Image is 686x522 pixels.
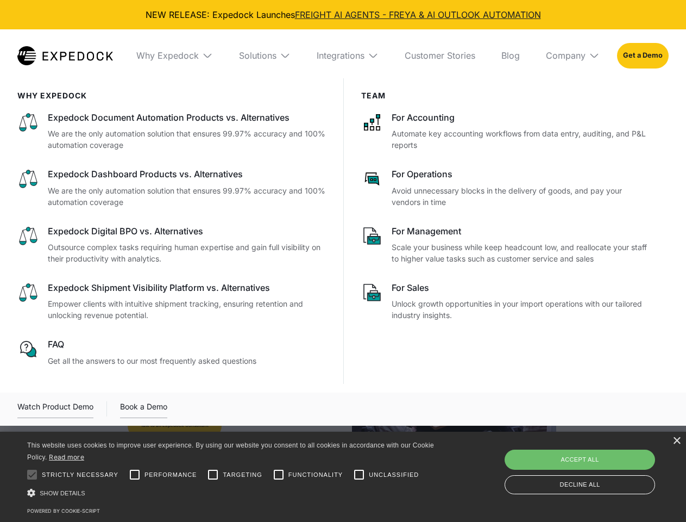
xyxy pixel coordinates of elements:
div: Expedock Digital BPO vs. Alternatives [48,225,326,237]
a: Customer Stories [396,29,484,82]
img: regular chat bubble icon [17,338,39,360]
a: paper and bag iconFor SalesUnlock growth opportunities in your import operations with our tailore... [361,282,652,321]
p: Unlock growth opportunities in your import operations with our tailored industry insights. [392,298,652,321]
div: Company [546,50,586,61]
p: Avoid unnecessary blocks in the delivery of goods, and pay your vendors in time [392,185,652,208]
span: Performance [144,470,197,480]
p: Scale your business while keep headcount low, and reallocate your staff to higher value tasks suc... [392,241,652,264]
div: Company [537,29,608,82]
div: Integrations [308,29,387,82]
p: We are the only automation solution that ensures 99.97% accuracy and 100% automation coverage [48,128,326,151]
a: scale iconExpedock Digital BPO vs. AlternativesOutsource complex tasks requiring human expertise ... [17,225,326,264]
a: rectangular chat bubble iconFor OperationsAvoid unnecessary blocks in the delivery of goods, and ... [361,168,652,207]
img: scale icon [17,225,39,247]
img: paper and bag icon [361,225,383,247]
div: NEW RELEASE: Expedock Launches [9,9,677,21]
p: Empower clients with intuitive shipment tracking, ensuring retention and unlocking revenue potent... [48,298,326,321]
div: Solutions [230,29,299,82]
a: Get a Demo [617,43,669,68]
a: Powered by cookie-script [27,508,100,514]
img: rectangular chat bubble icon [361,168,383,190]
a: FREIGHT AI AGENTS - FREYA & AI OUTLOOK AUTOMATION [295,9,541,20]
div: For Management [392,225,652,237]
div: WHy Expedock [17,91,326,101]
div: Team [361,91,652,101]
a: scale iconExpedock Document Automation Products vs. AlternativesWe are the only automation soluti... [17,111,326,151]
img: network like icon [361,111,383,133]
span: This website uses cookies to improve user experience. By using our website you consent to all coo... [27,442,434,462]
div: For Operations [392,168,652,180]
a: regular chat bubble iconFAQGet all the answers to our most frequently asked questions [17,338,326,366]
div: Why Expedock [136,50,199,61]
div: Why Expedock [128,29,222,82]
a: open lightbox [17,400,93,418]
div: Solutions [239,50,276,61]
p: Automate key accounting workflows from data entry, auditing, and P&L reports [392,128,652,151]
p: Outsource complex tasks requiring human expertise and gain full visibility on their productivity ... [48,241,326,264]
img: scale icon [17,282,39,303]
img: paper and bag icon [361,282,383,303]
a: Blog [493,29,528,82]
a: Read more [49,453,84,461]
a: network like iconFor AccountingAutomate key accounting workflows from data entry, auditing, and P... [361,111,652,151]
iframe: Chat Widget [505,405,686,522]
a: scale iconExpedock Dashboard Products vs. AlternativesWe are the only automation solution that en... [17,168,326,207]
div: Expedock Document Automation Products vs. Alternatives [48,111,326,123]
a: Book a Demo [120,400,167,418]
span: Targeting [223,470,262,480]
p: Get all the answers to our most frequently asked questions [48,355,326,366]
div: Integrations [317,50,364,61]
p: We are the only automation solution that ensures 99.97% accuracy and 100% automation coverage [48,185,326,208]
div: Show details [27,487,438,499]
div: Watch Product Demo [17,400,93,418]
a: scale iconExpedock Shipment Visibility Platform vs. AlternativesEmpower clients with intuitive sh... [17,282,326,321]
span: Unclassified [369,470,419,480]
div: Expedock Dashboard Products vs. Alternatives [48,168,326,180]
img: scale icon [17,111,39,133]
div: FAQ [48,338,326,350]
div: For Accounting [392,111,652,123]
img: scale icon [17,168,39,190]
span: Strictly necessary [42,470,118,480]
span: Show details [40,490,85,496]
a: paper and bag iconFor ManagementScale your business while keep headcount low, and reallocate your... [361,225,652,264]
div: For Sales [392,282,652,294]
div: Expedock Shipment Visibility Platform vs. Alternatives [48,282,326,294]
span: Functionality [288,470,343,480]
